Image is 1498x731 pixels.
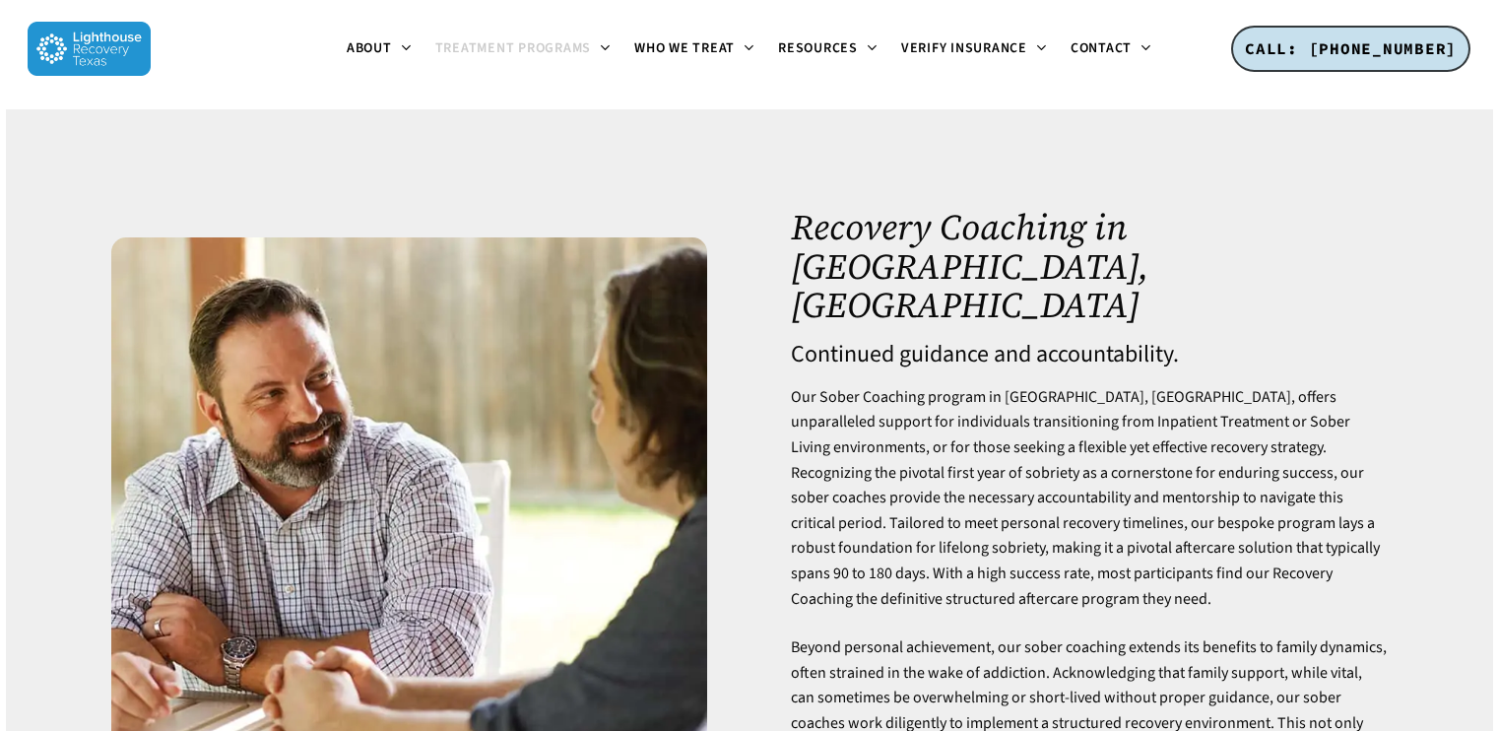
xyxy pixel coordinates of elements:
[634,38,735,58] span: Who We Treat
[791,385,1387,635] p: Our Sober Coaching program in [GEOGRAPHIC_DATA], [GEOGRAPHIC_DATA], offers unparalleled support f...
[791,208,1387,325] h1: Recovery Coaching in [GEOGRAPHIC_DATA], [GEOGRAPHIC_DATA]
[766,41,889,57] a: Resources
[791,342,1387,367] h4: Continued guidance and accountability.
[1059,41,1163,57] a: Contact
[1245,38,1457,58] span: CALL: [PHONE_NUMBER]
[335,41,423,57] a: About
[28,22,151,76] img: Lighthouse Recovery Texas
[1071,38,1132,58] span: Contact
[901,38,1027,58] span: Verify Insurance
[435,38,592,58] span: Treatment Programs
[347,38,392,58] span: About
[1231,26,1470,73] a: CALL: [PHONE_NUMBER]
[622,41,766,57] a: Who We Treat
[423,41,623,57] a: Treatment Programs
[889,41,1059,57] a: Verify Insurance
[778,38,858,58] span: Resources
